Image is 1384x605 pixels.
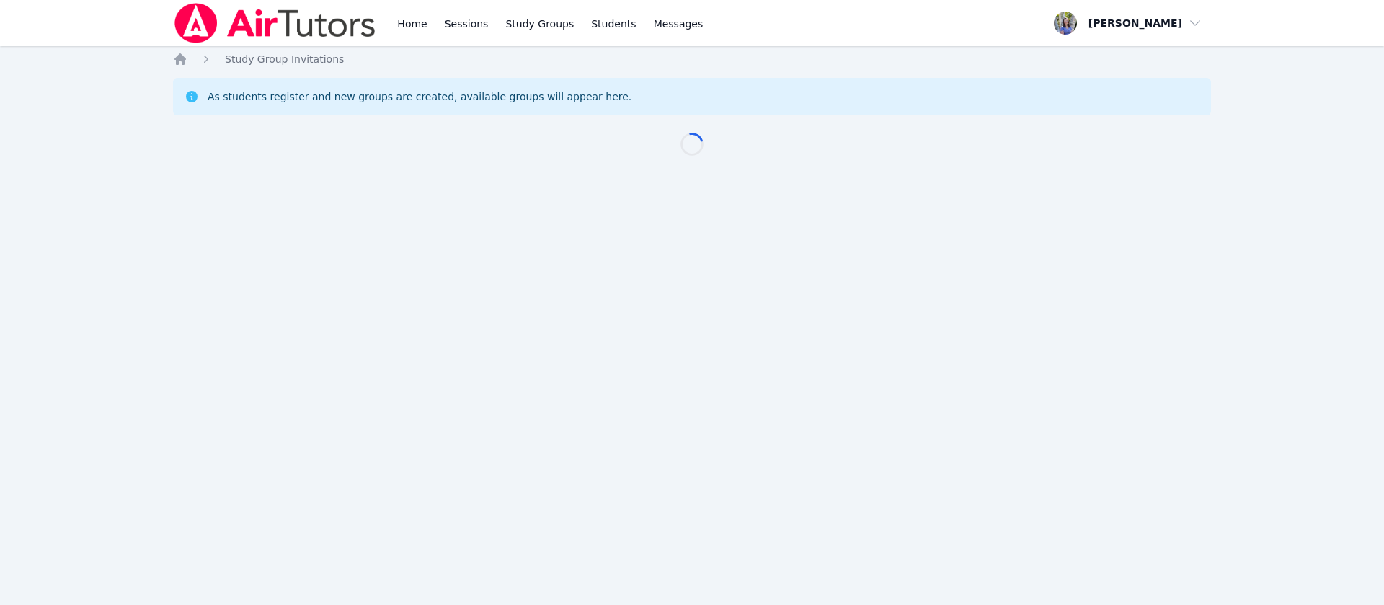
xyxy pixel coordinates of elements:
[208,89,631,104] div: As students register and new groups are created, available groups will appear here.
[173,3,377,43] img: Air Tutors
[225,52,344,66] a: Study Group Invitations
[225,53,344,65] span: Study Group Invitations
[654,17,704,31] span: Messages
[173,52,1211,66] nav: Breadcrumb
